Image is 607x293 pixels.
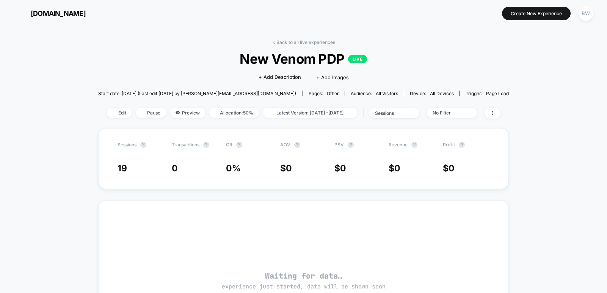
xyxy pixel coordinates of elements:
[309,91,339,96] div: Pages:
[107,108,132,118] span: Edit
[140,142,146,148] button: ?
[112,271,496,291] span: Waiting for data…
[394,163,400,174] span: 0
[236,142,242,148] button: ?
[340,163,346,174] span: 0
[316,74,349,80] span: + Add Images
[170,108,205,118] span: Preview
[348,55,367,63] p: LIVE
[389,142,408,147] span: Revenue
[327,91,339,96] span: other
[203,142,209,148] button: ?
[449,163,455,174] span: 0
[259,74,301,81] span: + Add Description
[389,163,400,174] span: $
[172,142,199,147] span: Transactions
[334,142,344,147] span: PSV
[348,142,354,148] button: ?
[172,163,178,174] span: 0
[119,51,488,67] span: New Venom PDP
[376,91,398,96] span: All Visitors
[486,91,509,96] span: Page Load
[280,163,292,174] span: $
[576,6,596,21] button: BW
[443,163,455,174] span: $
[226,163,241,174] span: 0 %
[430,91,454,96] span: all devices
[31,9,86,17] span: [DOMAIN_NAME]
[361,108,369,119] span: |
[459,142,465,148] button: ?
[118,142,136,147] span: Sessions
[98,91,296,96] span: Start date: [DATE] (Last edit [DATE] by [PERSON_NAME][EMAIL_ADDRESS][DOMAIN_NAME])
[286,163,292,174] span: 0
[226,142,232,147] span: CR
[263,108,358,118] span: Latest Version: [DATE] - [DATE]
[334,163,346,174] span: $
[443,142,455,147] span: Profit
[222,283,386,290] span: experience just started, data will be shown soon
[466,91,509,96] div: Trigger:
[118,163,127,174] span: 19
[280,142,290,147] span: AOV
[294,142,300,148] button: ?
[375,110,405,116] div: sessions
[433,110,463,116] div: No Filter
[579,6,593,21] div: BW
[411,142,417,148] button: ?
[209,108,259,118] span: Allocation: 50%
[404,91,460,96] span: Device:
[136,108,166,118] span: Pause
[351,91,398,96] div: Audience:
[502,7,571,20] button: Create New Experience
[272,39,335,45] a: < Back to all live experiences
[11,7,88,19] button: [DOMAIN_NAME]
